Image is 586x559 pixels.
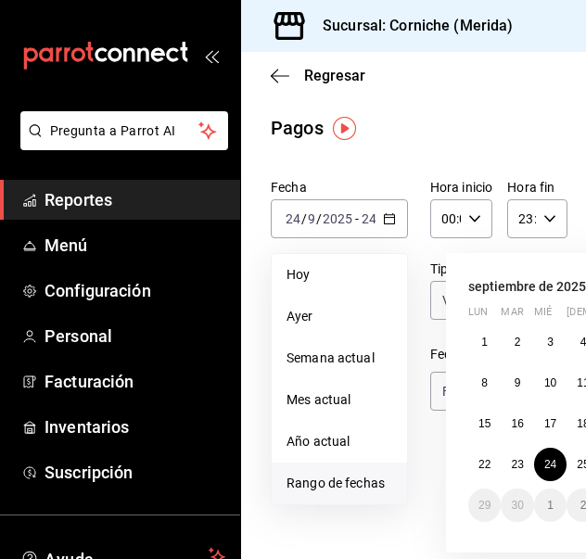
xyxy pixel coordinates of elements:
abbr: lunes [468,306,488,325]
span: Configuración [45,278,225,303]
label: Hora fin [507,181,567,194]
span: Menú [45,233,225,258]
button: Pregunta a Parrot AI [20,111,228,150]
abbr: 2 de septiembre de 2025 [515,336,521,349]
button: 8 de septiembre de 2025 [468,366,501,400]
abbr: miércoles [534,306,552,325]
button: 23 de septiembre de 2025 [501,448,533,481]
abbr: 22 de septiembre de 2025 [478,458,490,471]
img: Tooltip marker [333,117,356,140]
abbr: 30 de septiembre de 2025 [511,499,523,512]
abbr: 8 de septiembre de 2025 [481,376,488,389]
abbr: 1 de octubre de 2025 [547,499,554,512]
input: -- [361,211,377,226]
button: 2 de septiembre de 2025 [501,325,533,359]
div: Fecha de creación [430,345,536,364]
abbr: 3 de septiembre de 2025 [547,336,554,349]
button: 24 de septiembre de 2025 [534,448,567,481]
span: Facturación [45,369,225,394]
abbr: 24 de septiembre de 2025 [544,458,556,471]
button: 15 de septiembre de 2025 [468,407,501,440]
div: Pagos [271,114,324,142]
span: Reportes [45,187,225,212]
span: Suscripción [45,460,225,485]
button: 22 de septiembre de 2025 [468,448,501,481]
span: / [316,211,322,226]
input: -- [285,211,301,226]
button: 29 de septiembre de 2025 [468,489,501,522]
abbr: 9 de septiembre de 2025 [515,376,521,389]
button: Regresar [271,67,365,84]
abbr: 16 de septiembre de 2025 [511,417,523,430]
abbr: 23 de septiembre de 2025 [511,458,523,471]
span: septiembre de 2025 [468,279,586,294]
a: Pregunta a Parrot AI [13,134,228,154]
abbr: 29 de septiembre de 2025 [478,499,490,512]
span: Inventarios [45,414,225,439]
input: -- [307,211,316,226]
input: ---- [322,211,353,226]
label: Tipo de pago [430,262,567,275]
span: Pregunta a Parrot AI [50,121,199,141]
span: - [355,211,359,226]
h3: Sucursal: Corniche (Merida) [308,15,514,37]
span: Semana actual [287,349,392,368]
span: Personal [45,324,225,349]
abbr: 1 de septiembre de 2025 [481,336,488,349]
span: Hoy [287,265,392,285]
abbr: 10 de septiembre de 2025 [544,376,556,389]
abbr: 15 de septiembre de 2025 [478,417,490,430]
span: Mes actual [287,390,392,410]
button: 17 de septiembre de 2025 [534,407,567,440]
span: Año actual [287,432,392,451]
abbr: 17 de septiembre de 2025 [544,417,556,430]
abbr: martes [501,306,523,325]
span: Ver todos [442,291,499,310]
span: Rango de fechas [287,474,392,493]
span: Fecha de creación de orden [442,382,533,400]
label: Hora inicio [430,181,492,194]
span: / [301,211,307,226]
button: 9 de septiembre de 2025 [501,366,533,400]
button: 16 de septiembre de 2025 [501,407,533,440]
button: 10 de septiembre de 2025 [534,366,567,400]
button: 3 de septiembre de 2025 [534,325,567,359]
label: Fecha [271,181,408,194]
button: 1 de septiembre de 2025 [468,325,501,359]
span: Regresar [304,67,365,84]
button: 30 de septiembre de 2025 [501,489,533,522]
span: Ayer [287,307,392,326]
button: 1 de octubre de 2025 [534,489,567,522]
button: open_drawer_menu [204,48,219,63]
